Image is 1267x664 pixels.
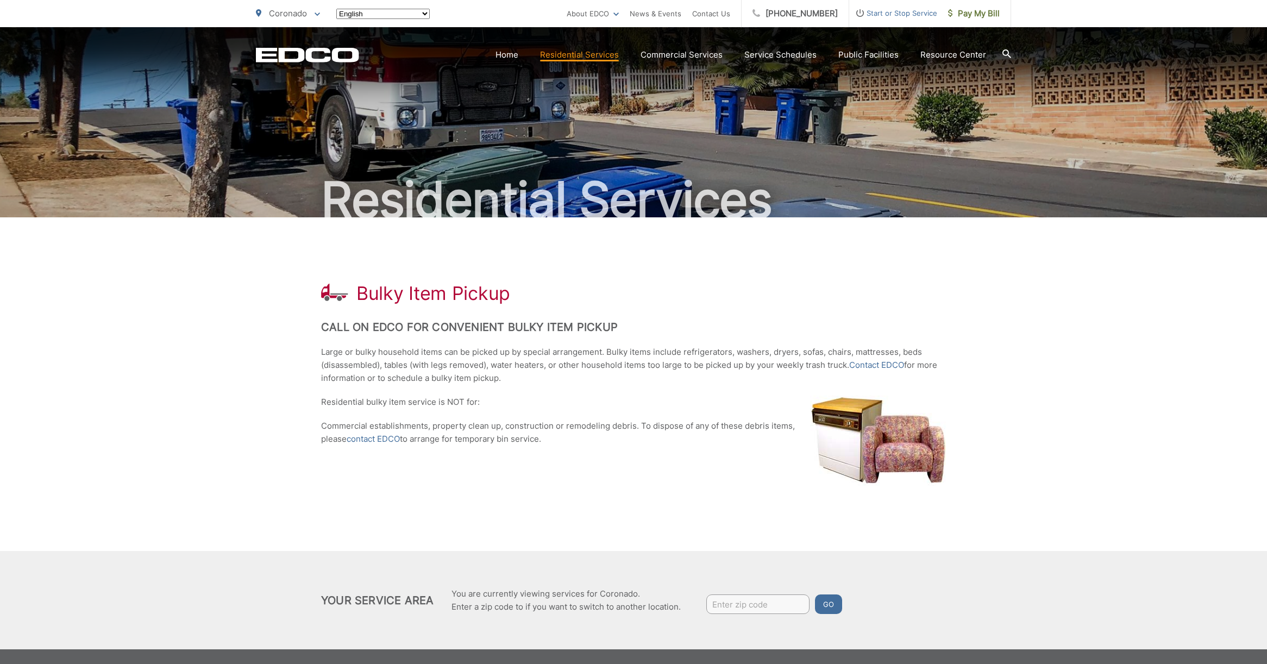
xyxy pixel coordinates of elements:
a: Commercial Services [641,48,723,61]
span: Coronado [269,8,307,18]
button: Go [815,594,842,614]
p: You are currently viewing services for Coronado. Enter a zip code to if you want to switch to ano... [451,587,681,613]
a: Residential Services [540,48,619,61]
a: contact EDCO [347,433,400,446]
p: Large or bulky household items can be picked up by special arrangement. Bulky items include refri... [321,346,946,385]
span: Pay My Bill [948,7,1000,20]
h2: Residential Services [256,173,1011,227]
select: Select a language [336,9,430,19]
a: Contact Us [692,7,730,20]
h2: Call on EDCO for Convenient Bulky Item Pickup [321,321,946,334]
a: News & Events [630,7,681,20]
h1: Bulky Item Pickup [356,283,510,304]
a: About EDCO [567,7,619,20]
img: Dishwasher, television and chair [810,396,946,486]
a: Contact EDCO [849,359,904,372]
input: Enter zip code [706,594,810,614]
p: Residential bulky item service is NOT for: [321,396,946,409]
a: Public Facilities [838,48,899,61]
a: Service Schedules [744,48,817,61]
a: EDCD logo. Return to the homepage. [256,47,359,62]
a: Resource Center [920,48,986,61]
p: Commercial establishments, property clean up, construction or remodeling debris. To dispose of an... [321,419,946,446]
h2: Your Service Area [321,594,434,607]
a: Home [495,48,518,61]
